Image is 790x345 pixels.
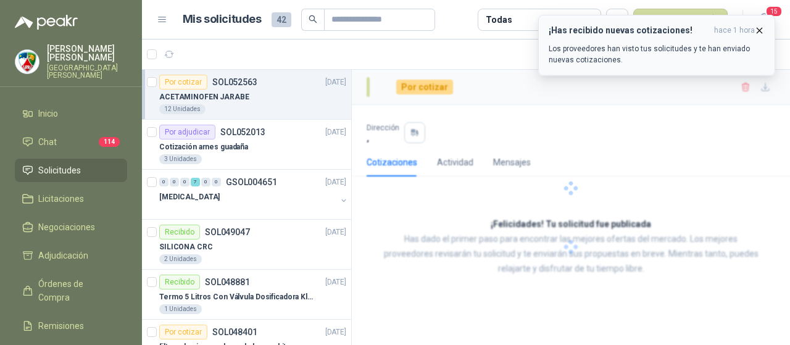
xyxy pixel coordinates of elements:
[714,25,755,36] span: hace 1 hora
[180,178,189,186] div: 0
[159,125,215,139] div: Por adjudicar
[220,128,265,136] p: SOL052013
[549,43,765,65] p: Los proveedores han visto tus solicitudes y te han enviado nuevas cotizaciones.
[226,178,277,186] p: GSOL004651
[753,9,775,31] button: 15
[159,175,349,214] a: 0 0 0 7 0 0 GSOL004651[DATE] [MEDICAL_DATA]
[99,137,120,147] span: 114
[15,244,127,267] a: Adjudicación
[142,220,351,270] a: RecibidoSOL049047[DATE] SILICONA CRC2 Unidades
[38,220,95,234] span: Negociaciones
[159,104,206,114] div: 12 Unidades
[272,12,291,27] span: 42
[15,50,39,73] img: Company Logo
[142,270,351,320] a: RecibidoSOL048881[DATE] Termo 5 Litros Con Válvula Dosificadora Klimber1 Unidades
[159,325,207,339] div: Por cotizar
[159,154,202,164] div: 3 Unidades
[183,10,262,28] h1: Mis solicitudes
[47,44,127,62] p: [PERSON_NAME] [PERSON_NAME]
[205,228,250,236] p: SOL049047
[212,178,221,186] div: 0
[159,304,202,314] div: 1 Unidades
[212,78,257,86] p: SOL052563
[159,191,220,203] p: [MEDICAL_DATA]
[765,6,783,17] span: 15
[205,278,250,286] p: SOL048881
[159,225,200,239] div: Recibido
[38,249,88,262] span: Adjudicación
[47,64,127,79] p: [GEOGRAPHIC_DATA][PERSON_NAME]
[325,227,346,238] p: [DATE]
[15,314,127,338] a: Remisiones
[15,187,127,210] a: Licitaciones
[142,70,351,120] a: Por cotizarSOL052563[DATE] ACETAMINOFEN JARABE12 Unidades
[538,15,775,76] button: ¡Has recibido nuevas cotizaciones!hace 1 hora Los proveedores han visto tus solicitudes y te han ...
[201,178,210,186] div: 0
[159,178,168,186] div: 0
[38,135,57,149] span: Chat
[325,276,346,288] p: [DATE]
[633,9,728,31] button: Nueva solicitud
[38,107,58,120] span: Inicio
[15,272,127,309] a: Órdenes de Compra
[15,159,127,182] a: Solicitudes
[15,102,127,125] a: Inicio
[212,328,257,336] p: SOL048401
[159,75,207,89] div: Por cotizar
[159,241,213,253] p: SILICONA CRC
[159,275,200,289] div: Recibido
[191,178,200,186] div: 7
[15,130,127,154] a: Chat114
[325,177,346,188] p: [DATE]
[15,215,127,239] a: Negociaciones
[142,120,351,170] a: Por adjudicarSOL052013[DATE] Cotización arnes guadaña3 Unidades
[159,254,202,264] div: 2 Unidades
[159,141,248,153] p: Cotización arnes guadaña
[38,277,115,304] span: Órdenes de Compra
[159,291,313,303] p: Termo 5 Litros Con Válvula Dosificadora Klimber
[325,326,346,338] p: [DATE]
[38,164,81,177] span: Solicitudes
[38,319,84,333] span: Remisiones
[549,25,709,36] h3: ¡Has recibido nuevas cotizaciones!
[325,77,346,88] p: [DATE]
[15,15,78,30] img: Logo peakr
[38,192,84,206] span: Licitaciones
[159,91,249,103] p: ACETAMINOFEN JARABE
[486,13,512,27] div: Todas
[170,178,179,186] div: 0
[325,127,346,138] p: [DATE]
[309,15,317,23] span: search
